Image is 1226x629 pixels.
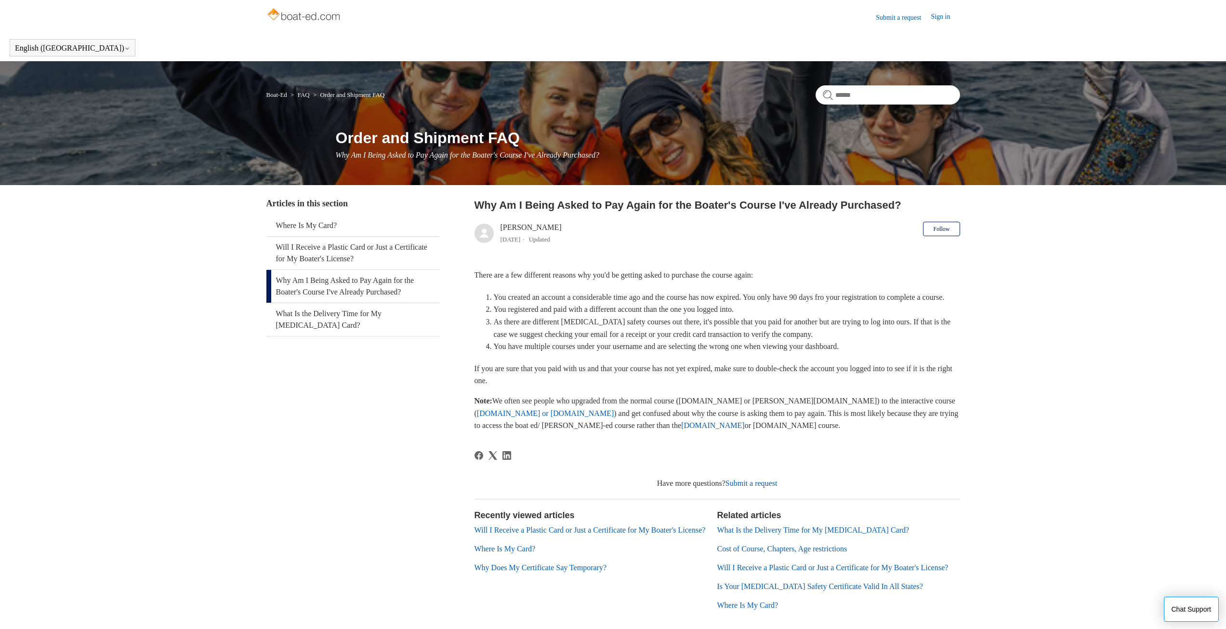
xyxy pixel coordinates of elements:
[475,197,960,213] h2: Why Am I Being Asked to Pay Again for the Boater's Course I've Already Purchased?
[494,291,960,304] li: You created an account a considerable time ago and the course has now expired. You only have 90 d...
[501,222,562,245] div: [PERSON_NAME]
[266,91,289,98] li: Boat-Ed
[717,601,778,609] a: Where Is My Card?
[717,582,923,590] a: Is Your [MEDICAL_DATA] Safety Certificate Valid In All States?
[320,91,385,98] a: Order and Shipment FAQ
[477,409,614,417] a: [DOMAIN_NAME] or [DOMAIN_NAME]
[488,451,497,460] a: X Corp
[336,126,960,149] h1: Order and Shipment FAQ
[502,451,511,460] svg: Share this page on LinkedIn
[923,222,960,236] button: Follow Article
[266,199,348,208] span: Articles in this section
[475,395,960,432] p: We often see people who upgraded from the normal course ([DOMAIN_NAME] or [PERSON_NAME][DOMAIN_NA...
[475,545,536,553] a: Where Is My Card?
[931,12,960,23] a: Sign in
[475,269,960,281] p: There are a few different reasons why you'd be getting asked to purchase the course again:
[475,563,607,572] a: Why Does My Certificate Say Temporary?
[266,270,440,303] a: Why Am I Being Asked to Pay Again for the Boater's Course I've Already Purchased?
[529,236,550,243] li: Updated
[501,236,521,243] time: 03/01/2024, 15:51
[266,215,440,236] a: Where Is My Card?
[266,237,440,269] a: Will I Receive a Plastic Card or Just a Certificate for My Boater's License?
[717,563,949,572] a: Will I Receive a Plastic Card or Just a Certificate for My Boater's License?
[289,91,311,98] li: FAQ
[475,478,960,489] div: Have more questions?
[494,316,960,340] li: As there are different [MEDICAL_DATA] safety courses out there, it's possible that you paid for a...
[336,151,599,159] span: Why Am I Being Asked to Pay Again for the Boater's Course I've Already Purchased?
[311,91,384,98] li: Order and Shipment FAQ
[816,85,960,105] input: Search
[266,6,343,25] img: Boat-Ed Help Center home page
[475,451,483,460] svg: Share this page on Facebook
[475,509,708,522] h2: Recently viewed articles
[502,451,511,460] a: LinkedIn
[475,451,483,460] a: Facebook
[717,509,960,522] h2: Related articles
[494,340,960,353] li: You have multiple courses under your username and are selecting the wrong one when viewing your d...
[15,44,130,53] button: English ([GEOGRAPHIC_DATA])
[1164,597,1219,622] button: Chat Support
[725,479,778,487] a: Submit a request
[475,526,706,534] a: Will I Receive a Plastic Card or Just a Certificate for My Boater's License?
[475,362,960,387] p: If you are sure that you paid with us and that your course has not yet expired, make sure to doub...
[475,397,492,405] strong: Note:
[266,303,440,336] a: What Is the Delivery Time for My [MEDICAL_DATA] Card?
[488,451,497,460] svg: Share this page on X Corp
[717,545,847,553] a: Cost of Course, Chapters, Age restrictions
[266,91,287,98] a: Boat-Ed
[681,421,745,429] a: [DOMAIN_NAME]
[494,303,960,316] li: You registered and paid with a different account than the one you logged into.
[298,91,310,98] a: FAQ
[876,13,931,23] a: Submit a request
[717,526,910,534] a: What Is the Delivery Time for My [MEDICAL_DATA] Card?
